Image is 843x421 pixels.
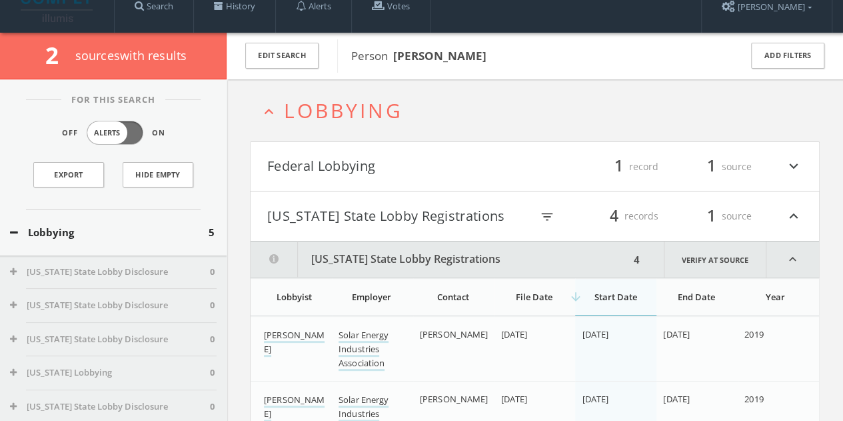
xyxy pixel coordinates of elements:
[420,291,486,303] div: Contact
[245,43,319,69] button: Edit Search
[61,93,165,107] span: For This Search
[33,162,104,187] a: Export
[582,291,648,303] div: Start Date
[264,329,325,357] a: [PERSON_NAME]
[152,127,165,139] span: On
[604,204,624,228] span: 4
[339,291,405,303] div: Employer
[10,299,210,312] button: [US_STATE] State Lobby Disclosure
[267,205,531,228] button: [US_STATE] State Lobby Registrations
[123,162,193,187] button: Hide Empty
[210,400,215,414] span: 0
[10,266,210,279] button: [US_STATE] State Lobby Disclosure
[251,242,630,278] button: [US_STATE] State Lobby Registrations
[663,393,690,405] span: [DATE]
[420,393,488,405] span: [PERSON_NAME]
[582,393,608,405] span: [DATE]
[501,393,528,405] span: [DATE]
[351,48,486,63] span: Person
[501,291,568,303] div: File Date
[744,328,764,340] span: 2019
[582,328,608,340] span: [DATE]
[267,155,535,178] button: Federal Lobbying
[339,329,389,371] a: Solar Energy Industries Association
[501,328,528,340] span: [DATE]
[260,103,278,121] i: expand_less
[766,242,819,278] i: expand_less
[10,366,210,380] button: [US_STATE] Lobbying
[393,48,486,63] b: [PERSON_NAME]
[75,47,187,63] span: source s with results
[578,155,658,178] div: record
[744,291,806,303] div: Year
[672,155,752,178] div: source
[568,290,582,304] i: arrow_downward
[210,266,215,279] span: 0
[785,155,802,178] i: expand_more
[210,366,215,380] span: 0
[10,225,209,240] button: Lobbying
[751,43,824,69] button: Add Filters
[664,242,766,278] a: Verify at source
[209,225,215,240] span: 5
[663,328,690,340] span: [DATE]
[210,299,215,312] span: 0
[663,291,730,303] div: End Date
[630,242,644,278] div: 4
[10,333,210,346] button: [US_STATE] State Lobby Disclosure
[260,99,820,121] button: expand_lessLobbying
[10,400,210,414] button: [US_STATE] State Lobby Disclosure
[284,97,403,124] span: Lobbying
[45,39,70,71] span: 2
[785,205,802,228] i: expand_less
[672,205,752,228] div: source
[701,204,722,228] span: 1
[608,155,629,178] span: 1
[744,393,764,405] span: 2019
[540,209,554,224] i: filter_list
[578,205,658,228] div: records
[701,155,722,178] span: 1
[62,127,78,139] span: Off
[210,333,215,346] span: 0
[264,291,324,303] div: Lobbyist
[420,328,488,340] span: [PERSON_NAME]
